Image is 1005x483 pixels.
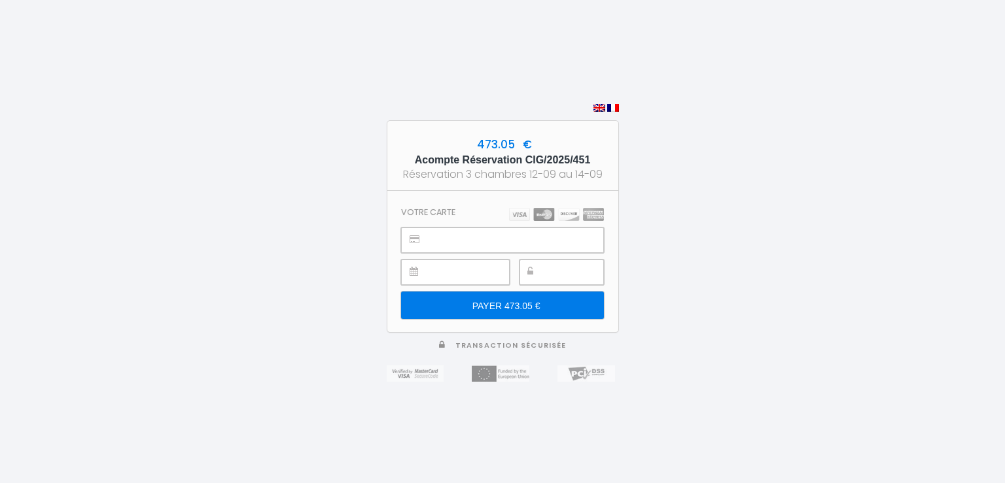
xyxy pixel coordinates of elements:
span: 473.05 € [474,137,532,152]
img: fr.png [607,104,619,112]
iframe: Secure payment input frame [549,260,603,284]
iframe: Secure payment input frame [431,260,508,284]
h5: Acompte Réservation CIG/2025/451 [399,154,607,166]
span: Transaction sécurisée [455,341,566,350]
input: PAYER 473.05 € [401,291,603,319]
img: en.png [593,104,605,112]
img: carts.png [509,208,604,221]
iframe: Secure payment input frame [431,228,603,252]
h3: Votre carte [401,207,455,217]
div: Réservation 3 chambres 12-09 au 14-09 [399,166,607,182]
